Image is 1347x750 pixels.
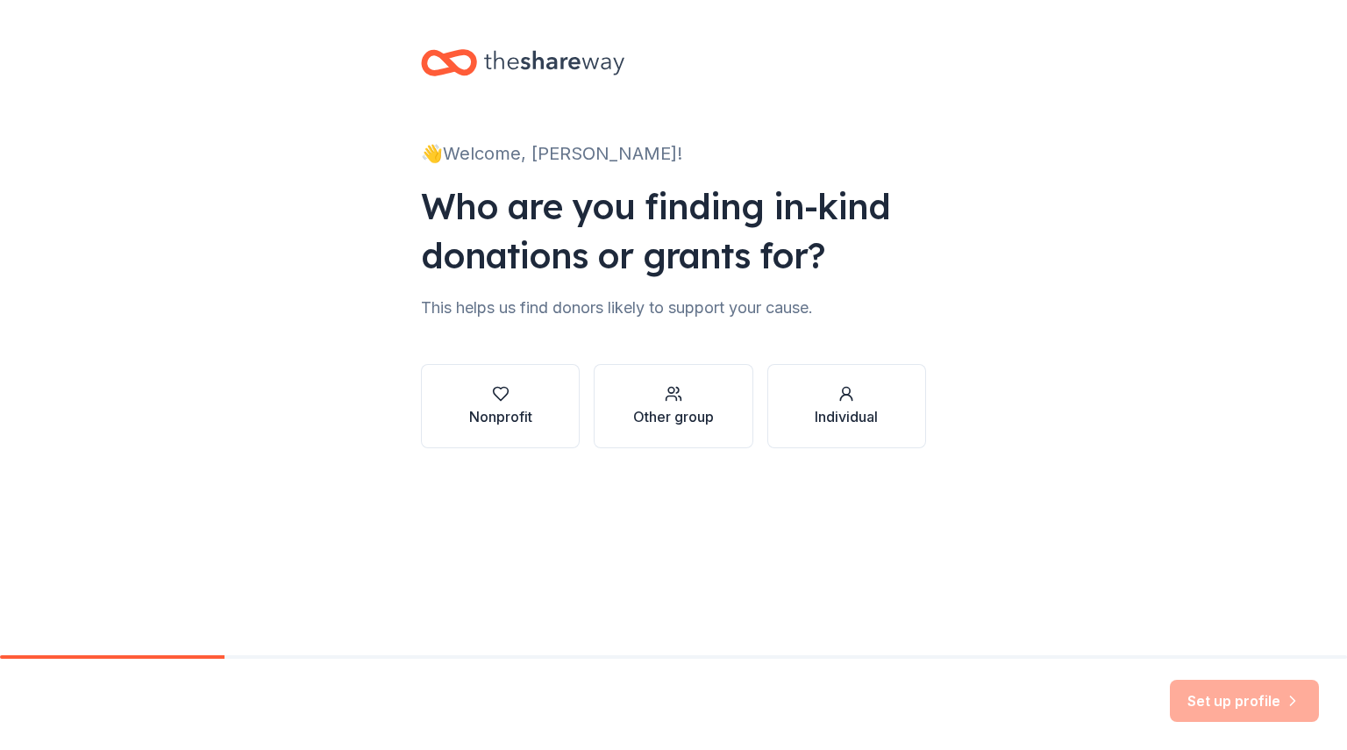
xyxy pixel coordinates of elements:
[421,294,926,322] div: This helps us find donors likely to support your cause.
[421,182,926,280] div: Who are you finding in-kind donations or grants for?
[633,406,714,427] div: Other group
[421,139,926,168] div: 👋 Welcome, [PERSON_NAME]!
[767,364,926,448] button: Individual
[421,364,580,448] button: Nonprofit
[815,406,878,427] div: Individual
[594,364,752,448] button: Other group
[469,406,532,427] div: Nonprofit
